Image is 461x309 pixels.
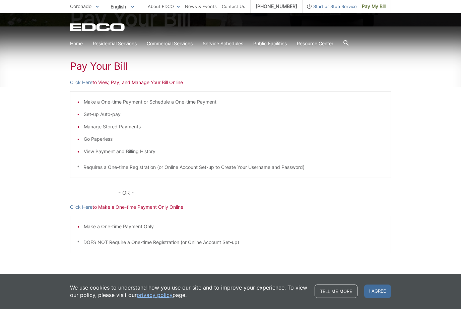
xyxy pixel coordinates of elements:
[315,285,357,298] a: Tell me more
[70,23,126,32] a: EDCD logo. Return to the homepage.
[70,204,92,211] a: Click Here
[147,40,193,48] a: Commercial Services
[70,204,391,211] p: to Make a One-time Payment Only Online
[106,1,139,12] span: English
[77,239,384,246] p: * DOES NOT Require a One-time Registration (or Online Account Set-up)
[84,136,384,143] li: Go Paperless
[70,4,91,9] span: Coronado
[77,164,384,171] p: * Requires a One-time Registration (or Online Account Set-up to Create Your Username and Password)
[70,40,83,48] a: Home
[137,292,173,299] a: privacy policy
[93,40,137,48] a: Residential Services
[70,60,391,72] h1: Pay Your Bill
[362,3,386,10] span: Pay My Bill
[84,123,384,131] li: Manage Stored Payments
[148,3,180,10] a: About EDCO
[203,40,243,48] a: Service Schedules
[185,3,217,10] a: News & Events
[70,79,92,86] a: Click Here
[118,188,391,198] p: - OR -
[84,148,384,156] li: View Payment and Billing History
[297,40,333,48] a: Resource Center
[222,3,245,10] a: Contact Us
[70,284,308,299] p: We use cookies to understand how you use our site and to improve your experience. To view our pol...
[84,99,384,106] li: Make a One-time Payment or Schedule a One-time Payment
[84,223,384,231] li: Make a One-time Payment Only
[84,111,384,118] li: Set-up Auto-pay
[70,79,391,86] p: to View, Pay, and Manage Your Bill Online
[253,40,287,48] a: Public Facilities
